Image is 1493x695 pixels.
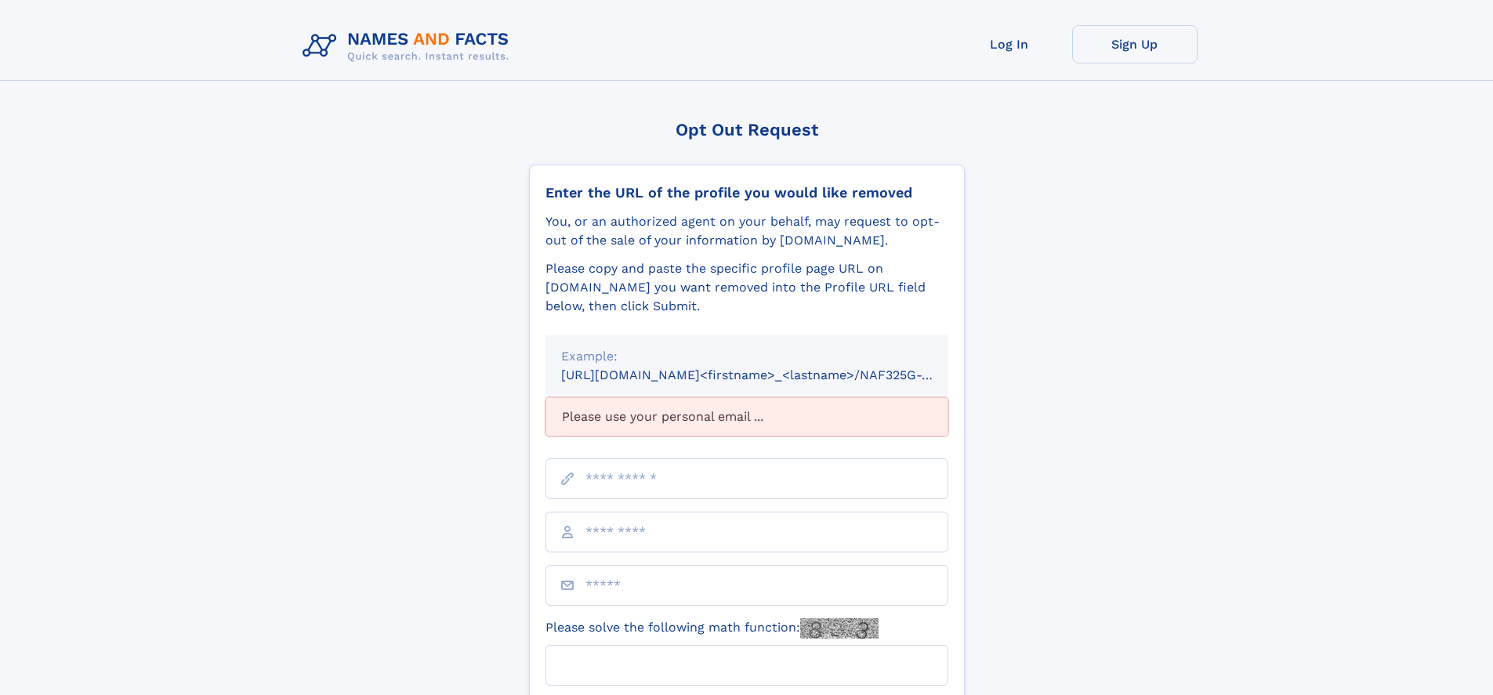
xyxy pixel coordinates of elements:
div: Enter the URL of the profile you would like removed [545,184,948,201]
small: [URL][DOMAIN_NAME]<firstname>_<lastname>/NAF325G-xxxxxxxx [561,367,978,382]
div: You, or an authorized agent on your behalf, may request to opt-out of the sale of your informatio... [545,212,948,250]
a: Sign Up [1072,25,1198,63]
img: Logo Names and Facts [296,25,522,67]
div: Opt Out Request [529,120,965,139]
a: Log In [947,25,1072,63]
div: Example: [561,347,933,366]
label: Please solve the following math function: [545,618,879,639]
div: Please use your personal email ... [545,397,948,436]
div: Please copy and paste the specific profile page URL on [DOMAIN_NAME] you want removed into the Pr... [545,259,948,316]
